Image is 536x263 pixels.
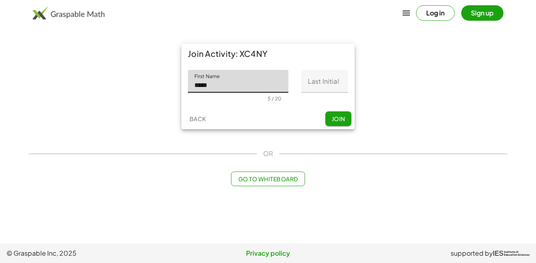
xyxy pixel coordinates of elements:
div: 5 / 20 [268,96,281,102]
button: Join [325,111,351,126]
span: supported by [451,248,493,258]
button: Back [185,111,211,126]
span: Join [331,115,345,122]
a: IESInstitute ofEducation Sciences [493,248,529,258]
span: IES [493,250,503,257]
span: Institute of Education Sciences [504,251,529,256]
span: OR [263,149,273,159]
a: Privacy policy [181,248,355,258]
button: Go to Whiteboard [231,172,305,186]
span: Back [189,115,206,122]
button: Log in [416,5,455,21]
div: Join Activity: XC4NY [181,44,355,63]
span: © Graspable Inc, 2025 [7,248,181,258]
span: Go to Whiteboard [238,175,298,183]
button: Sign up [461,5,503,21]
